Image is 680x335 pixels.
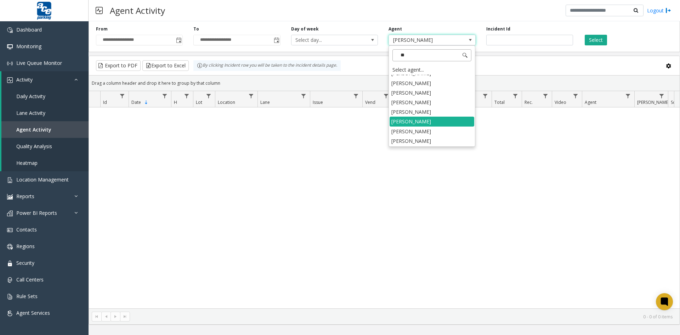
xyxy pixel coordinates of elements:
span: Daily Activity [16,93,45,100]
label: Day of week [291,26,319,32]
span: Live Queue Monitor [16,60,62,66]
span: Call Centers [16,276,44,283]
a: Date Filter Menu [160,91,170,101]
span: Security [16,259,34,266]
span: Vend [365,99,375,105]
a: Parker Filter Menu [657,91,667,101]
img: 'icon' [7,277,13,283]
img: 'icon' [7,227,13,233]
span: [PERSON_NAME] [389,35,458,45]
a: Lane Filter Menu [299,91,308,101]
span: Toggle popup [175,35,182,45]
img: logout [665,7,671,14]
img: pageIcon [96,2,103,19]
a: Issue Filter Menu [351,91,361,101]
li: [PERSON_NAME] [390,136,474,146]
span: H [174,99,177,105]
span: Video [555,99,566,105]
a: Wrapup Filter Menu [481,91,490,101]
li: [PERSON_NAME] [390,117,474,126]
span: Monitoring [16,43,41,50]
button: Export to PDF [96,60,141,71]
kendo-pager-info: 0 - 0 of 0 items [134,314,673,320]
span: Date [131,99,141,105]
span: Sortable [143,100,149,105]
a: Logout [647,7,671,14]
a: Vend Filter Menu [381,91,391,101]
a: Heatmap [1,155,89,171]
li: [PERSON_NAME] [390,97,474,107]
a: Total Filter Menu [511,91,520,101]
span: [PERSON_NAME] [637,99,669,105]
span: Power BI Reports [16,210,57,216]
button: Export to Excel [142,60,189,71]
div: Data table [89,91,680,308]
div: Drag a column header and drop it here to group by that column [89,77,680,89]
img: infoIcon.svg [197,63,203,68]
span: Id [103,99,107,105]
img: 'icon' [7,177,13,183]
span: Lane [260,99,270,105]
a: Lot Filter Menu [204,91,214,101]
span: Reports [16,193,34,200]
span: Lot [196,99,202,105]
img: 'icon' [7,194,13,200]
span: Contacts [16,226,37,233]
div: By clicking Incident row you will be taken to the incident details page. [193,60,341,71]
a: Id Filter Menu [118,91,127,101]
a: Agent Activity [1,121,89,138]
h3: Agent Activity [106,2,169,19]
label: To [193,26,199,32]
span: Location [218,99,235,105]
li: [PERSON_NAME] [390,107,474,117]
li: [PERSON_NAME] [390,127,474,136]
a: H Filter Menu [182,91,192,101]
span: Location Management [16,176,69,183]
img: 'icon' [7,77,13,83]
img: 'icon' [7,27,13,33]
span: Agent Services [16,309,50,316]
span: Regions [16,243,35,250]
span: Rec. [525,99,533,105]
img: 'icon' [7,261,13,266]
a: Agent Filter Menu [623,91,633,101]
label: Incident Id [486,26,510,32]
span: Activity [16,76,33,83]
span: Quality Analysis [16,143,52,150]
li: [PERSON_NAME] [390,78,474,88]
img: 'icon' [7,244,13,250]
img: 'icon' [7,61,13,66]
span: Heatmap [16,160,38,166]
span: Select day... [291,35,361,45]
span: Dashboard [16,26,42,33]
span: Lane Activity [16,110,45,116]
a: Location Filter Menu [246,91,256,101]
img: 'icon' [7,211,13,216]
span: Rule Sets [16,293,38,300]
a: Rec. Filter Menu [541,91,550,101]
a: Video Filter Menu [571,91,580,101]
a: Quality Analysis [1,138,89,155]
img: 'icon' [7,294,13,300]
img: 'icon' [7,311,13,316]
img: 'icon' [7,44,13,50]
span: Issue [313,99,323,105]
div: Select agent... [390,65,474,75]
span: Agent [585,99,596,105]
button: Select [585,35,607,45]
a: Lane Activity [1,105,89,121]
label: Agent [389,26,402,32]
a: Daily Activity [1,88,89,105]
label: From [96,26,108,32]
li: [PERSON_NAME] [390,88,474,97]
span: Toggle popup [272,35,280,45]
span: Total [494,99,505,105]
span: Agent Activity [16,126,51,133]
a: Activity [1,71,89,88]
